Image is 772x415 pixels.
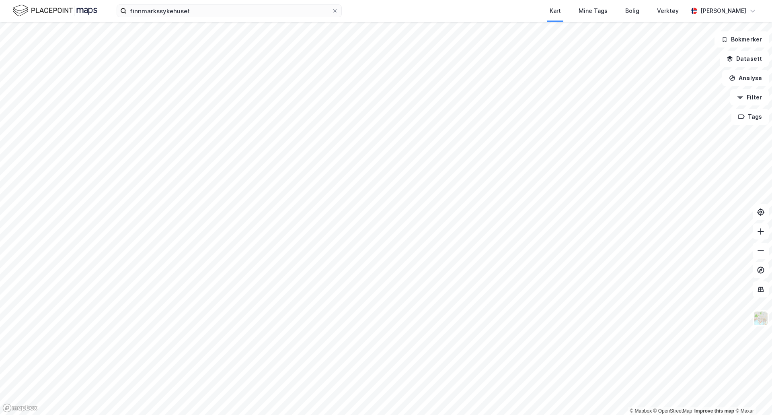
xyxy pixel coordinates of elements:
a: Mapbox [630,408,652,414]
a: Mapbox homepage [2,403,38,413]
div: Kontrollprogram for chat [732,376,772,415]
a: Improve this map [694,408,734,414]
div: Mine Tags [579,6,608,16]
iframe: Chat Widget [732,376,772,415]
div: Kart [550,6,561,16]
a: OpenStreetMap [653,408,692,414]
div: [PERSON_NAME] [700,6,746,16]
input: Søk på adresse, matrikkel, gårdeiere, leietakere eller personer [127,5,332,17]
button: Analyse [722,70,769,86]
div: Bolig [625,6,639,16]
div: Verktøy [657,6,679,16]
button: Filter [730,89,769,105]
button: Bokmerker [715,31,769,47]
button: Datasett [720,51,769,67]
img: Z [753,311,768,326]
button: Tags [731,109,769,125]
img: logo.f888ab2527a4732fd821a326f86c7f29.svg [13,4,97,18]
